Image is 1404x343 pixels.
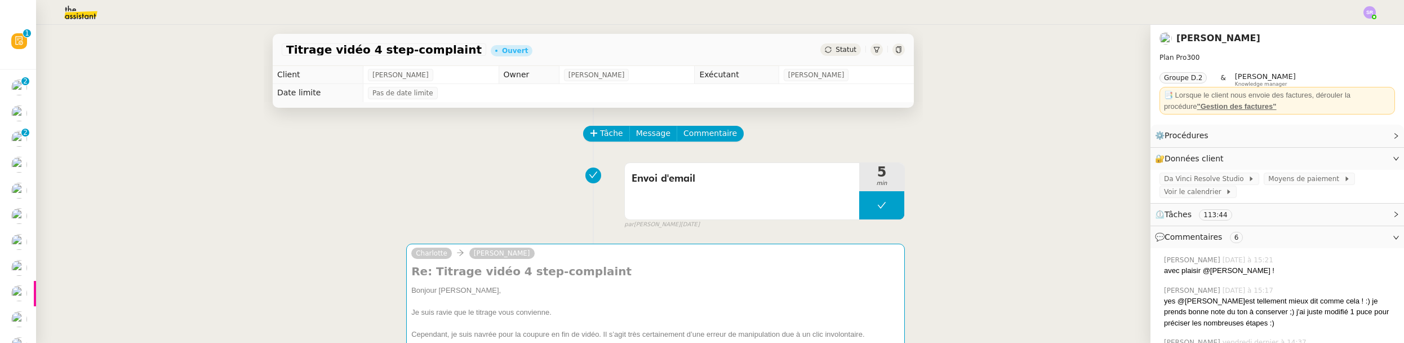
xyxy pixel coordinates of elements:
td: Date limite [273,84,363,102]
img: users%2FC9SBsJ0duuaSgpQFj5LgoEX8n0o2%2Favatar%2Fec9d51b8-9413-4189-adfb-7be4d8c96a3c [11,157,27,173]
span: par [624,220,634,230]
nz-badge-sup: 2 [21,129,29,137]
div: 💬Commentaires 6 [1150,226,1404,248]
span: ⚙️ [1155,129,1214,142]
span: Commentaire [683,127,737,140]
div: 🔐Données client [1150,148,1404,170]
span: Commentaires [1165,232,1222,241]
td: Client [273,66,363,84]
span: [PERSON_NAME] [788,69,845,81]
img: users%2FhitvUqURzfdVsA8TDJwjiRfjLnH2%2Favatar%2Flogo-thermisure.png [11,208,27,224]
img: users%2FfjlNmCTkLiVoA3HQjY3GA5JXGxb2%2Favatar%2Fstarofservice_97480retdsc0392.png [11,80,27,95]
span: 💬 [1155,232,1247,241]
span: Message [636,127,670,140]
nz-badge-sup: 2 [21,77,29,85]
span: [DATE] [681,220,700,230]
span: 300 [1187,54,1199,61]
span: 🔐 [1155,152,1228,165]
span: Tâche [600,127,623,140]
span: 5 [859,165,904,179]
img: svg [1363,6,1376,19]
span: Titrage vidéo 4 step-complaint [286,44,482,55]
span: Moyens de paiement [1268,173,1343,184]
small: [PERSON_NAME] [624,220,700,230]
p: 1 [25,29,29,39]
span: Statut [836,46,856,54]
span: ⏲️ [1155,210,1241,219]
div: ⚙️Procédures [1150,125,1404,147]
p: 2 [23,77,28,87]
div: ⏲️Tâches 113:44 [1150,204,1404,226]
button: Message [629,126,677,142]
u: "Gestion des factures" [1197,102,1277,111]
a: [PERSON_NAME] [469,248,535,258]
a: [PERSON_NAME] [1176,33,1260,43]
div: Cependant, je suis navrée pour la coupure en fin de vidéo. Il s’agit très certainement d’une erre... [411,329,900,340]
span: [PERSON_NAME] [1235,72,1296,81]
span: Envoi d'email [632,170,852,187]
span: Procédures [1165,131,1208,140]
img: users%2FoFdbodQ3TgNoWt9kP3GXAs5oaCq1%2Favatar%2Fprofile-pic.png [11,234,27,250]
span: [DATE] à 15:17 [1223,285,1276,296]
span: [PERSON_NAME] [1164,255,1223,265]
span: min [859,179,904,188]
span: Voir le calendrier [1164,186,1225,197]
nz-tag: 6 [1230,232,1243,243]
span: Pas de date limite [372,87,433,99]
span: Tâches [1165,210,1192,219]
img: users%2FpftfpH3HWzRMeZpe6E7kXDgO5SJ3%2Favatar%2Fa3cc7090-f8ed-4df9-82e0-3c63ac65f9dd [11,285,27,301]
div: Ouvert [502,47,528,54]
p: 2 [23,129,28,139]
img: users%2FpftfpH3HWzRMeZpe6E7kXDgO5SJ3%2Favatar%2Fa3cc7090-f8ed-4df9-82e0-3c63ac65f9dd [11,311,27,327]
div: yes @[PERSON_NAME]est tellement mieux dit comme cela ! :) je prends bonne note du ton à conserver... [1164,296,1395,329]
button: Tâche [583,126,630,142]
td: Exécutant [695,66,779,84]
img: users%2FYQzvtHxFwHfgul3vMZmAPOQmiRm1%2Favatar%2Fbenjamin-delahaye_m.png [11,260,27,276]
img: users%2FW4OQjB9BRtYK2an7yusO0WsYLsD3%2Favatar%2F28027066-518b-424c-8476-65f2e549ac29 [11,183,27,199]
a: Charlotte [411,248,452,258]
span: Plan Pro [1159,54,1187,61]
span: Knowledge manager [1235,81,1287,87]
span: Données client [1165,154,1224,163]
div: Bonjour [PERSON_NAME], [411,285,900,296]
img: users%2FYQzvtHxFwHfgul3vMZmAPOQmiRm1%2Favatar%2Fbenjamin-delahaye_m.png [1159,32,1172,45]
span: & [1220,72,1225,87]
span: [PERSON_NAME] [1164,285,1223,296]
h4: Re: Titrage vidéo 4 step-complaint [411,263,900,279]
span: [DATE] à 15:21 [1223,255,1276,265]
span: [PERSON_NAME] [568,69,625,81]
div: avec plaisir @[PERSON_NAME] ! [1164,265,1395,276]
nz-badge-sup: 1 [23,29,31,37]
div: Je suis ravie que le titrage vous convienne. [411,307,900,318]
nz-tag: Groupe D.2 [1159,72,1207,83]
td: Owner [499,66,559,84]
nz-tag: 113:44 [1199,209,1232,221]
span: [PERSON_NAME] [372,69,429,81]
img: users%2FrssbVgR8pSYriYNmUDKzQX9syo02%2Favatar%2Fb215b948-7ecd-4adc-935c-e0e4aeaee93e [11,105,27,121]
app-user-label: Knowledge manager [1235,72,1296,87]
img: users%2FRcIDm4Xn1TPHYwgLThSv8RQYtaM2%2Favatar%2F95761f7a-40c3-4bb5-878d-fe785e6f95b2 [11,131,27,147]
div: 📑 Lorsque le client nous envoie des factures, dérouler la procédure [1164,90,1390,112]
button: Commentaire [677,126,744,142]
span: Da Vinci Resolve Studio [1164,173,1248,184]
